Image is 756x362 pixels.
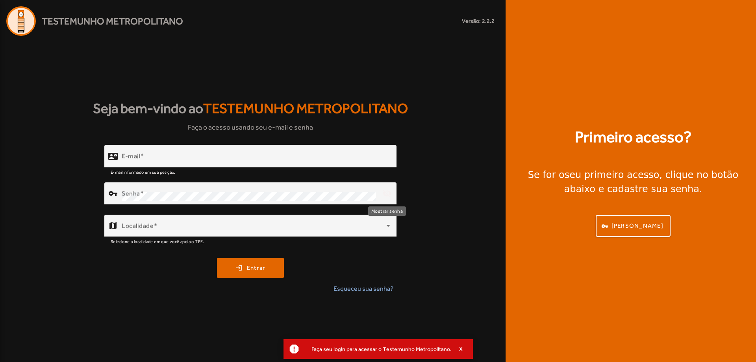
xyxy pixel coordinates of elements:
mat-icon: visibility_off [378,184,397,203]
mat-icon: map [108,221,118,230]
img: Logo Agenda [6,6,36,36]
div: Se for o , clique no botão abaixo e cadastre sua senha. [515,168,751,196]
button: Entrar [217,258,284,278]
div: Mostrar senha [368,206,406,216]
strong: Seja bem-vindo ao [93,98,408,119]
span: Entrar [247,264,265,273]
span: X [459,345,463,353]
button: X [452,345,471,353]
mat-icon: contact_mail [108,152,118,161]
span: Esqueceu sua senha? [334,284,393,293]
mat-label: Localidade [122,222,154,230]
mat-label: E-mail [122,152,140,160]
mat-label: Senha [122,190,140,197]
span: Testemunho Metropolitano [42,14,183,28]
strong: seu primeiro acesso [565,169,660,180]
span: Faça o acesso usando seu e-mail e senha [188,122,313,132]
mat-hint: E-mail informado em sua petição. [111,167,176,176]
button: [PERSON_NAME] [596,215,671,237]
mat-icon: vpn_key [108,189,118,198]
span: [PERSON_NAME] [611,221,663,230]
span: Testemunho Metropolitano [203,100,408,116]
small: Versão: 2.2.2 [462,17,495,25]
mat-icon: report [288,343,300,355]
div: Faça seu login para acessar o Testemunho Metropolitano. [305,343,452,355]
strong: Primeiro acesso? [575,125,691,149]
mat-hint: Selecione a localidade em que você apoia o TPE. [111,237,204,245]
